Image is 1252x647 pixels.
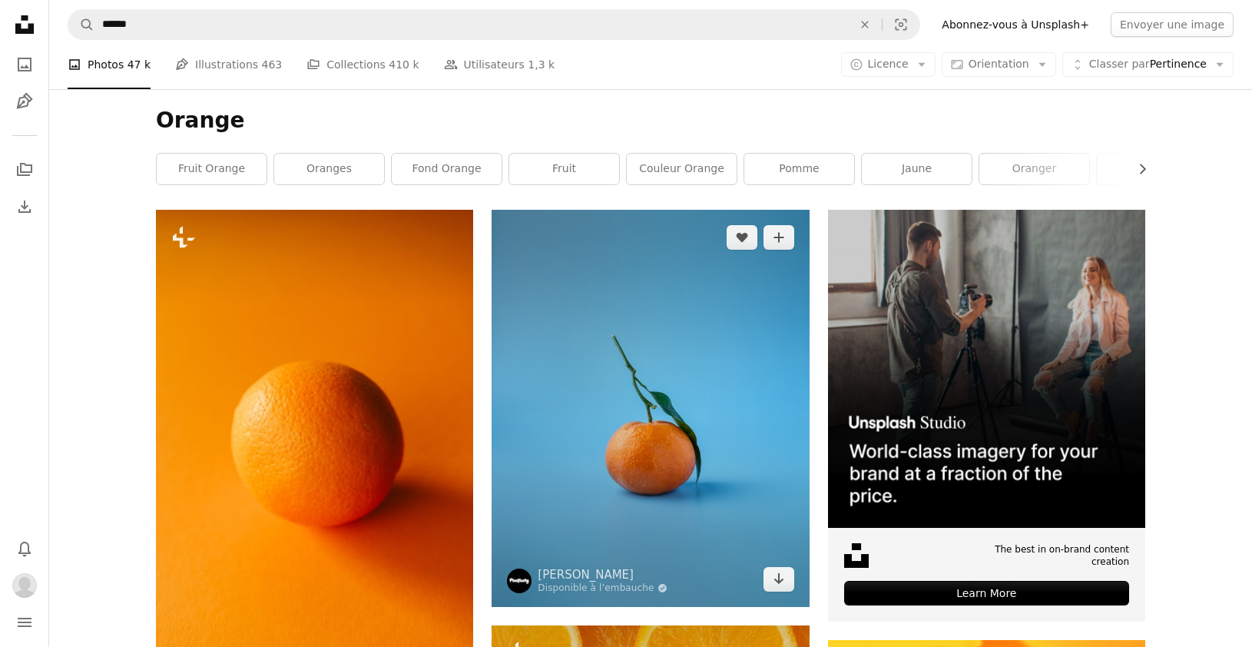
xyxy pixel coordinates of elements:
span: The best in on-brand content creation [955,543,1129,569]
button: Envoyer une image [1111,12,1234,37]
button: Orientation [942,52,1056,77]
a: Collections [9,154,40,185]
img: Avatar de l’utilisateur anne guinault [12,573,37,598]
span: Pertinence [1089,57,1207,72]
button: Recherche de visuels [883,10,919,39]
span: Classer par [1089,58,1150,70]
form: Rechercher des visuels sur tout le site [68,9,920,40]
a: Photos [9,49,40,80]
a: fond orange [392,154,502,184]
img: Fruit orange [492,210,809,607]
a: Collections 410 k [306,40,419,89]
button: Ajouter à la collection [763,225,794,250]
button: Rechercher sur Unsplash [68,10,94,39]
a: Fruit orange [157,154,267,184]
a: Disponible à l’embauche [538,582,667,595]
img: file-1631678316303-ed18b8b5cb9cimage [844,543,869,568]
button: Notifications [9,533,40,564]
a: The best in on-brand content creationLearn More [828,210,1145,622]
a: bleu [1097,154,1207,184]
button: Classer parPertinence [1062,52,1234,77]
img: Accéder au profil de Mae Mu [507,569,532,593]
div: Learn More [844,581,1129,606]
span: 1,3 k [528,56,555,73]
a: Télécharger [763,567,794,592]
a: jaune [862,154,972,184]
button: J’aime [727,225,757,250]
a: Fruit orange [492,401,809,415]
a: fruit [509,154,619,184]
a: Utilisateurs 1,3 k [444,40,555,89]
button: faire défiler la liste vers la droite [1128,154,1145,184]
a: Illustrations 463 [175,40,282,89]
button: Licence [841,52,936,77]
span: Orientation [969,58,1029,70]
a: [PERSON_NAME] [538,567,667,582]
a: oranger [979,154,1089,184]
img: file-1715651741414-859baba4300dimage [828,210,1145,527]
a: Abonnez-vous à Unsplash+ [932,12,1098,37]
a: Illustrations [9,86,40,117]
a: Oranges [274,154,384,184]
a: couleur orange [627,154,737,184]
span: Licence [868,58,909,70]
span: 410 k [389,56,419,73]
button: Profil [9,570,40,601]
a: Accueil — Unsplash [9,9,40,43]
a: Historique de téléchargement [9,191,40,222]
button: Menu [9,607,40,638]
button: Effacer [848,10,882,39]
span: 463 [262,56,283,73]
a: Gros plan d’une orange [156,441,473,455]
h1: Orange [156,107,1145,134]
a: Pomme [744,154,854,184]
